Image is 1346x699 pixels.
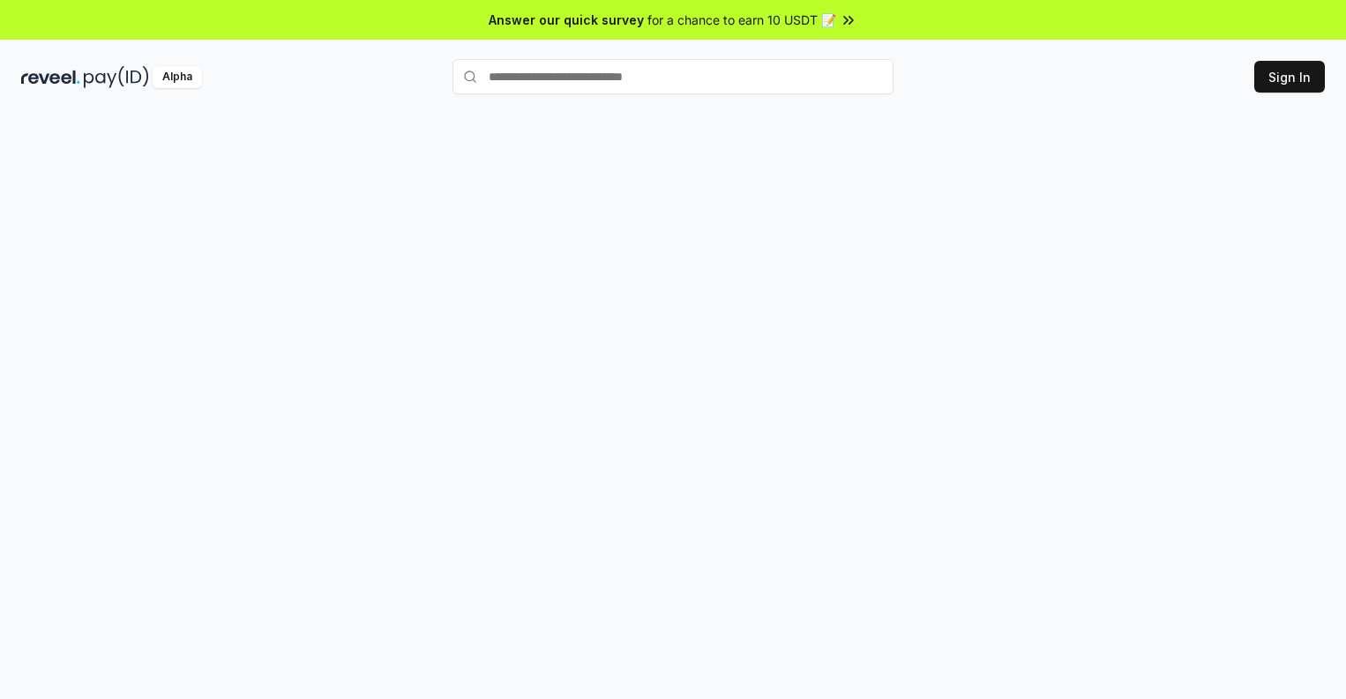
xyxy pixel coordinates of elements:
[647,11,836,29] span: for a chance to earn 10 USDT 📝
[489,11,644,29] span: Answer our quick survey
[84,66,149,88] img: pay_id
[21,66,80,88] img: reveel_dark
[153,66,202,88] div: Alpha
[1254,61,1325,93] button: Sign In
